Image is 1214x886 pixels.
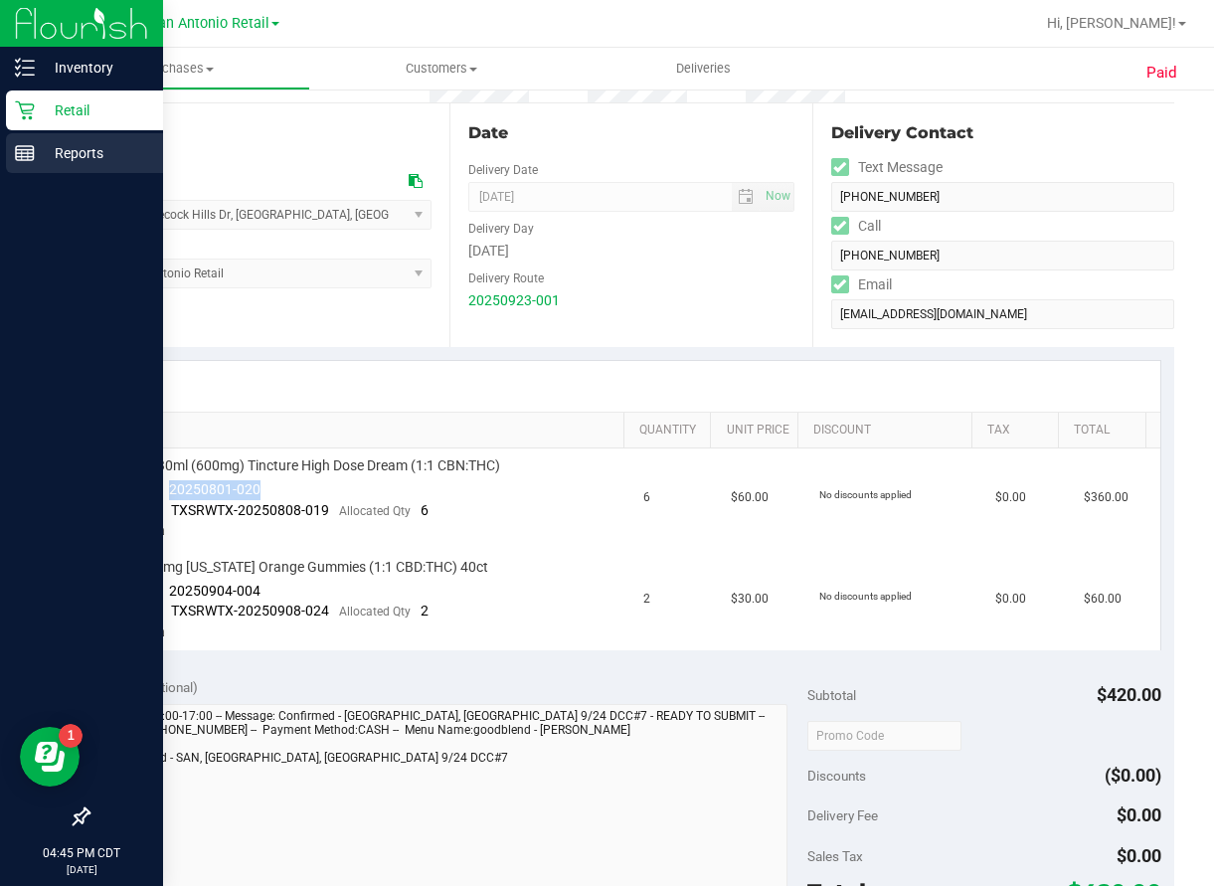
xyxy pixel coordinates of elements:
[87,121,432,145] div: Location
[639,423,703,439] a: Quantity
[987,423,1051,439] a: Tax
[468,292,560,308] a: 20250923-001
[468,121,793,145] div: Date
[995,590,1026,609] span: $0.00
[831,212,881,241] label: Call
[727,423,790,439] a: Unit Price
[831,153,943,182] label: Text Message
[813,423,963,439] a: Discount
[171,603,329,619] span: TXSRWTX-20250908-024
[1105,765,1161,786] span: ($0.00)
[35,56,154,80] p: Inventory
[807,758,866,794] span: Discounts
[35,141,154,165] p: Reports
[421,502,429,518] span: 6
[819,489,912,500] span: No discounts applied
[15,58,35,78] inline-svg: Inventory
[35,98,154,122] p: Retail
[807,848,863,864] span: Sales Tax
[339,504,411,518] span: Allocated Qty
[649,60,758,78] span: Deliveries
[169,583,260,599] span: 20250904-004
[114,456,500,475] span: TX SW 30ml (600mg) Tincture High Dose Dream (1:1 CBN:THC)
[1146,62,1177,85] span: Paid
[573,48,835,89] a: Deliveries
[1074,423,1137,439] a: Total
[807,721,961,751] input: Promo Code
[311,60,572,78] span: Customers
[1047,15,1176,31] span: Hi, [PERSON_NAME]!
[643,590,650,609] span: 2
[807,807,878,823] span: Delivery Fee
[9,844,154,862] p: 04:45 PM CDT
[127,15,269,32] span: TX San Antonio Retail
[807,687,856,703] span: Subtotal
[114,558,488,577] span: TX HT 5mg [US_STATE] Orange Gummies (1:1 CBD:THC) 40ct
[1084,590,1122,609] span: $60.00
[15,100,35,120] inline-svg: Retail
[1117,804,1161,825] span: $0.00
[468,269,544,287] label: Delivery Route
[995,488,1026,507] span: $0.00
[468,220,534,238] label: Delivery Day
[49,60,309,78] span: Purchases
[1117,845,1161,866] span: $0.00
[169,481,260,497] span: 20250801-020
[117,423,616,439] a: SKU
[310,48,573,89] a: Customers
[731,488,769,507] span: $60.00
[468,161,538,179] label: Delivery Date
[831,121,1174,145] div: Delivery Contact
[15,143,35,163] inline-svg: Reports
[59,724,83,748] iframe: Resource center unread badge
[831,270,892,299] label: Email
[731,590,769,609] span: $30.00
[468,241,793,262] div: [DATE]
[171,502,329,518] span: TXSRWTX-20250808-019
[819,591,912,602] span: No discounts applied
[1084,488,1128,507] span: $360.00
[9,862,154,877] p: [DATE]
[409,171,423,192] div: Copy address to clipboard
[48,48,310,89] a: Purchases
[421,603,429,619] span: 2
[339,605,411,619] span: Allocated Qty
[831,182,1174,212] input: Format: (999) 999-9999
[643,488,650,507] span: 6
[831,241,1174,270] input: Format: (999) 999-9999
[1097,684,1161,705] span: $420.00
[20,727,80,787] iframe: Resource center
